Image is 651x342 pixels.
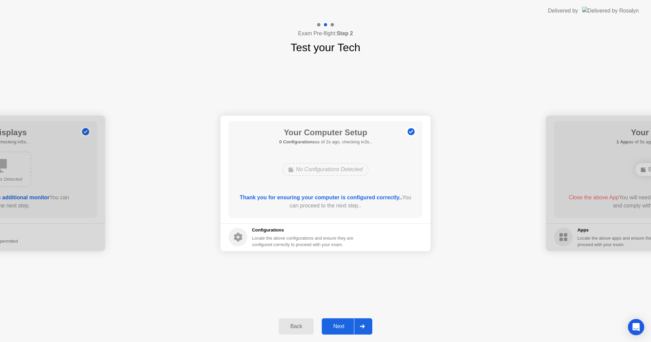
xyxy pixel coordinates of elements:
div: Locate the above configurations and ensure they are configured correctly to proceed with your exam. [252,235,355,248]
b: Thank you for ensuring your computer is configured correctly.. [240,195,402,200]
b: Step 2 [337,31,353,36]
img: Delivered by Rosalyn [582,7,639,15]
div: Next [324,323,354,329]
div: Open Intercom Messenger [628,319,644,335]
h1: Your Computer Setup [279,126,372,139]
h4: Exam Pre-flight: [298,29,353,38]
h1: Test your Tech [291,39,360,56]
b: 0 Configurations [279,139,315,144]
h5: as of 2s ago, checking in3s.. [279,139,372,145]
div: Back [281,323,312,329]
div: Delivered by [548,7,578,15]
h5: Configurations [252,227,355,234]
button: Next [322,318,372,335]
button: Back [279,318,314,335]
div: You can proceed to the next step.. [238,194,413,210]
div: No Configurations Detected [282,163,369,176]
